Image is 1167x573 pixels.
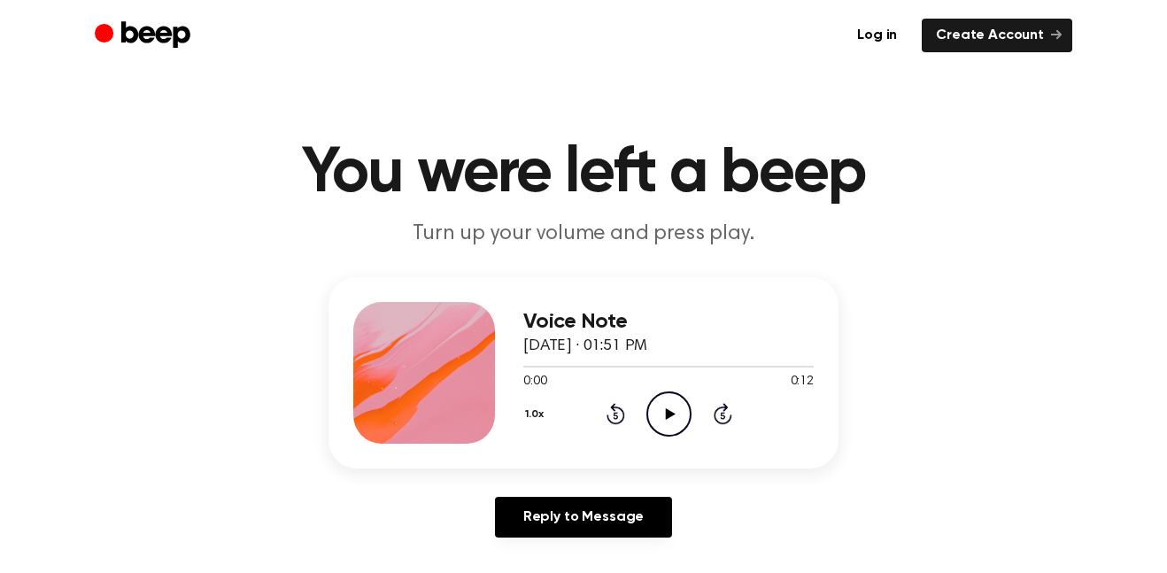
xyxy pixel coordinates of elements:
h1: You were left a beep [130,142,1037,205]
span: 0:12 [791,373,814,391]
h3: Voice Note [523,310,814,334]
span: [DATE] · 01:51 PM [523,338,647,354]
p: Turn up your volume and press play. [243,220,924,249]
span: 0:00 [523,373,546,391]
a: Reply to Message [495,497,672,538]
a: Log in [843,19,911,52]
a: Create Account [922,19,1072,52]
button: 1.0x [523,399,551,430]
a: Beep [95,19,195,53]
